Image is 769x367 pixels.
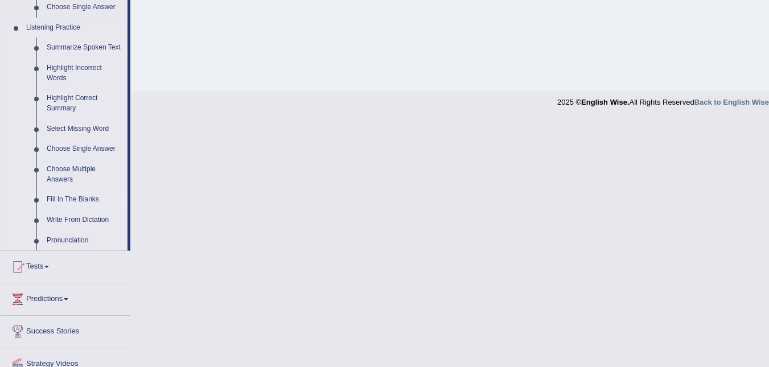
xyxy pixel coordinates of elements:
a: Highlight Incorrect Words [42,58,128,88]
a: Highlight Correct Summary [42,88,128,118]
a: Back to English Wise [694,98,769,106]
a: Success Stories [1,316,130,344]
a: Tests [1,251,130,279]
a: Choose Single Answer [42,139,128,159]
a: Choose Multiple Answers [42,159,128,189]
a: Select Missing Word [42,119,128,139]
a: Predictions [1,283,130,312]
a: Write From Dictation [42,210,128,230]
strong: English Wise. [581,98,629,106]
div: 2025 © All Rights Reserved [557,91,769,108]
a: Fill In The Blanks [42,189,128,210]
a: Summarize Spoken Text [42,38,128,58]
a: Listening Practice [21,18,128,38]
a: Pronunciation [42,230,128,251]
